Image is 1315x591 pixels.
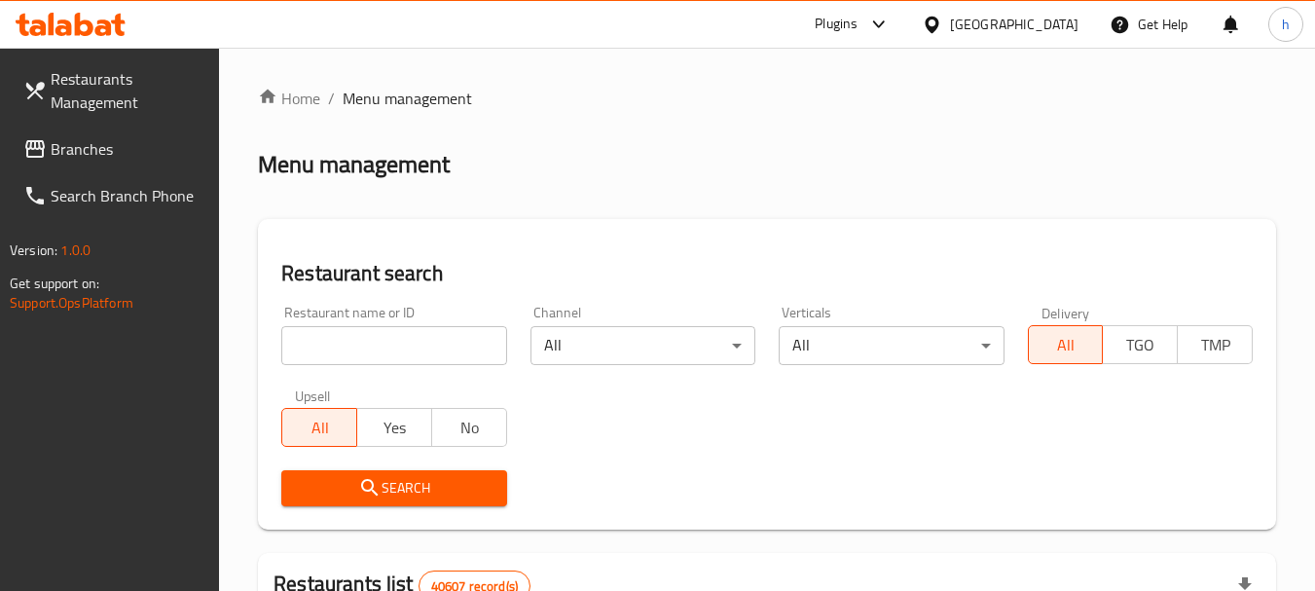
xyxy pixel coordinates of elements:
span: Menu management [343,87,472,110]
button: TMP [1177,325,1253,364]
label: Delivery [1041,306,1090,319]
button: All [1028,325,1104,364]
span: TMP [1186,331,1245,359]
span: Version: [10,238,57,263]
button: No [431,408,507,447]
input: Search for restaurant name or ID.. [281,326,506,365]
nav: breadcrumb [258,87,1276,110]
div: All [530,326,755,365]
a: Restaurants Management [8,55,220,126]
button: Search [281,470,506,506]
button: All [281,408,357,447]
h2: Restaurant search [281,259,1253,288]
span: All [1037,331,1096,359]
span: Search Branch Phone [51,184,204,207]
a: Branches [8,126,220,172]
div: Plugins [815,13,858,36]
button: Yes [356,408,432,447]
span: Branches [51,137,204,161]
span: Restaurants Management [51,67,204,114]
span: Get support on: [10,271,99,296]
h2: Menu management [258,149,450,180]
span: Search [297,476,491,500]
label: Upsell [295,388,331,402]
div: [GEOGRAPHIC_DATA] [950,14,1078,35]
span: Yes [365,414,424,442]
div: All [779,326,1004,365]
span: h [1282,14,1290,35]
a: Search Branch Phone [8,172,220,219]
li: / [328,87,335,110]
span: TGO [1111,331,1170,359]
button: TGO [1102,325,1178,364]
span: 1.0.0 [60,238,91,263]
a: Support.OpsPlatform [10,290,133,315]
span: No [440,414,499,442]
a: Home [258,87,320,110]
span: All [290,414,349,442]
